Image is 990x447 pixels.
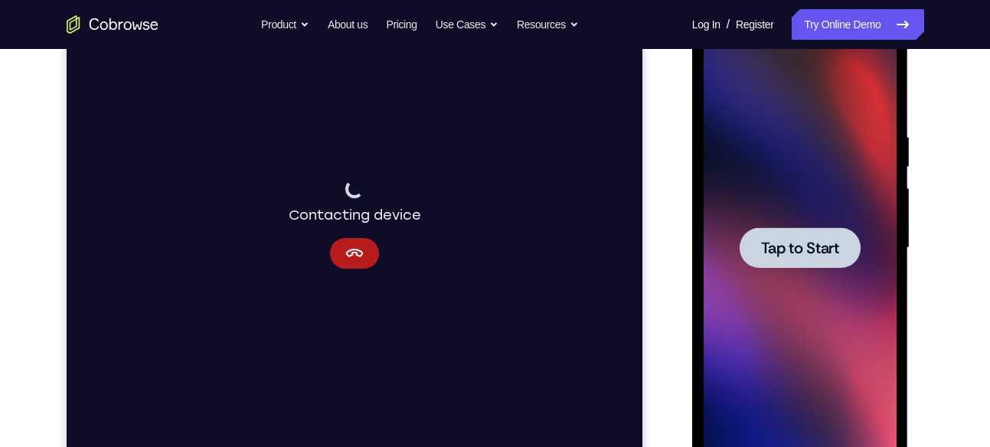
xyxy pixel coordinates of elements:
[222,212,355,258] div: Contacting device
[328,9,368,40] a: About us
[436,9,498,40] button: Use Cases
[261,9,309,40] button: Product
[69,218,147,233] span: Tap to Start
[727,15,730,34] span: /
[67,15,158,34] a: Go to the home page
[386,9,417,40] a: Pricing
[736,9,773,40] a: Register
[517,9,579,40] button: Resources
[692,9,720,40] a: Log In
[263,270,312,301] button: Cancel
[792,9,923,40] a: Try Online Demo
[47,205,168,246] button: Tap to Start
